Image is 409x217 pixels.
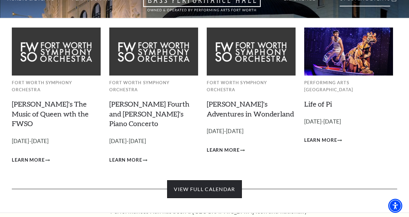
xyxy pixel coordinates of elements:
a: Learn More Brahms Fourth and Grieg's Piano Concerto [109,156,147,164]
a: Life of Pi [304,100,332,108]
img: Fort Worth Symphony Orchestra [109,28,198,75]
p: [DATE]-[DATE] [12,137,101,146]
p: Performing Arts [GEOGRAPHIC_DATA] [304,79,393,93]
div: Accessibility Menu [388,199,402,213]
a: [PERSON_NAME]'s The Music of Queen wth the FWSO [12,100,89,128]
p: [DATE]-[DATE] [207,127,296,136]
a: Learn More Alice's Adventures in Wonderland [207,146,245,154]
p: Fort Worth Symphony Orchestra [207,79,296,93]
a: Learn More Windborne's The Music of Queen wth the FWSO [12,156,50,164]
span: Learn More [12,156,45,164]
p: Fort Worth Symphony Orchestra [12,79,101,93]
a: [PERSON_NAME] Fourth and [PERSON_NAME]'s Piano Concerto [109,100,189,128]
span: Learn More [109,156,142,164]
img: Fort Worth Symphony Orchestra [207,28,296,75]
span: Learn More [304,136,337,144]
p: Fort Worth Symphony Orchestra [109,79,198,93]
img: Fort Worth Symphony Orchestra [12,28,101,75]
span: Learn More [207,146,240,154]
p: [DATE]-[DATE] [109,137,198,146]
p: [DATE]-[DATE] [304,117,393,126]
a: View Full Calendar [167,180,242,198]
a: Learn More Life of Pi [304,136,342,144]
img: Performing Arts Fort Worth [304,28,393,75]
a: [PERSON_NAME]'s Adventures in Wonderland [207,100,294,118]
